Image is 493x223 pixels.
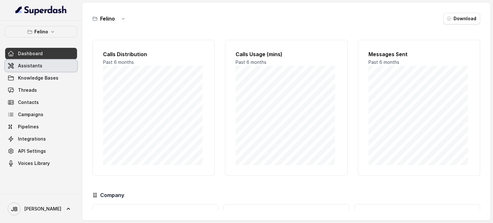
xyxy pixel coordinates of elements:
a: Contacts [5,97,77,108]
h2: Calls Usage (mins) [236,50,337,58]
a: API Settings [5,145,77,157]
a: Knowledge Bases [5,72,77,84]
h2: Calls Distribution [103,50,204,58]
a: Integrations [5,133,77,145]
span: Integrations [18,136,46,142]
h3: Felino [100,15,115,22]
a: Dashboard [5,48,77,59]
h2: Messages Sent [368,50,470,58]
button: Download [443,13,480,24]
span: API Settings [18,148,46,154]
a: [PERSON_NAME] [5,200,77,218]
img: light.svg [15,5,67,15]
h3: Messages [229,210,344,217]
span: Past 6 months [103,59,134,65]
a: Voices Library [5,158,77,169]
h3: Workspaces [360,210,475,217]
span: Voices Library [18,160,50,167]
a: Campaigns [5,109,77,120]
a: Threads [5,84,77,96]
h3: Calls [98,210,213,217]
span: Threads [18,87,37,93]
a: Pipelines [5,121,77,133]
span: Assistants [18,63,42,69]
span: Pipelines [18,124,39,130]
span: [PERSON_NAME] [24,206,61,212]
h3: Company [100,191,124,199]
span: Past 6 months [236,59,266,65]
button: Felino [5,26,77,38]
span: Contacts [18,99,39,106]
span: Knowledge Bases [18,75,58,81]
span: Campaigns [18,111,43,118]
text: JB [11,206,18,212]
p: Felino [34,28,48,36]
span: Dashboard [18,50,43,57]
span: Past 6 months [368,59,399,65]
a: Assistants [5,60,77,72]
